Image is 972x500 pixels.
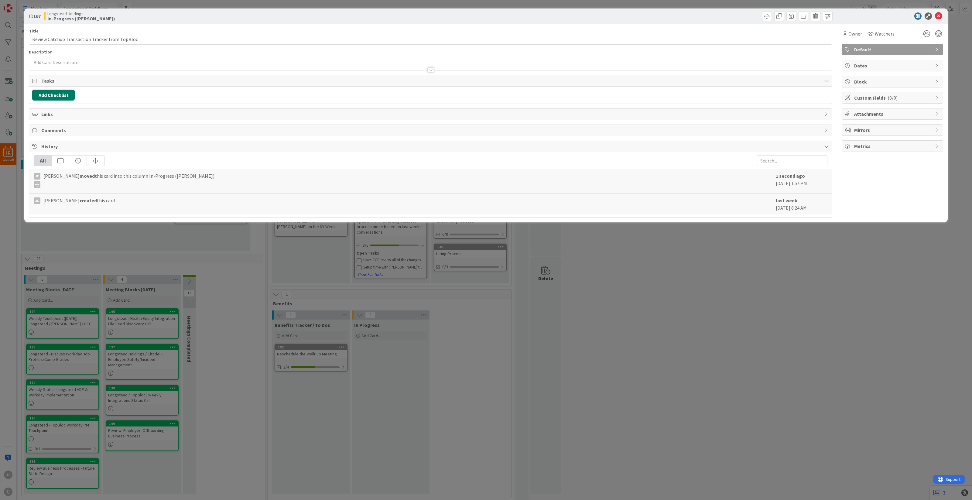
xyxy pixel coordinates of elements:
button: Add Checklist [32,90,75,101]
span: Owner [848,30,862,37]
div: All [34,156,52,166]
b: In-Progress ([PERSON_NAME]) [47,16,115,21]
label: Title [29,28,39,34]
span: Block [854,78,932,85]
span: ID [29,12,41,20]
div: [DATE] 8:24 AM [776,197,827,211]
b: last week [776,197,797,204]
span: Links [41,111,821,118]
span: Metrics [854,142,932,150]
span: [PERSON_NAME] this card into this column In-Progress ([PERSON_NAME]) [43,172,214,188]
span: Tasks [41,77,821,84]
b: moved [80,173,95,179]
input: Search... [757,155,827,166]
span: [PERSON_NAME] this card [43,197,115,204]
span: Mirrors [854,126,932,134]
b: 167 [33,13,41,19]
span: Dates [854,62,932,69]
input: type card name here... [29,34,832,45]
span: Watchers [875,30,895,37]
span: Custom Fields [854,94,932,101]
span: Description [29,49,53,55]
span: History [41,143,821,150]
span: Comments [41,127,821,134]
div: JC [34,173,40,180]
span: Attachments [854,110,932,118]
span: Longstead Holdings [47,11,115,16]
div: JC [34,197,40,204]
span: Default [854,46,932,53]
b: 1 second ago [776,173,805,179]
span: Support [13,1,28,8]
span: ( 0/0 ) [888,95,898,101]
b: created [80,197,97,204]
div: [DATE] 1:57 PM [776,172,827,190]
